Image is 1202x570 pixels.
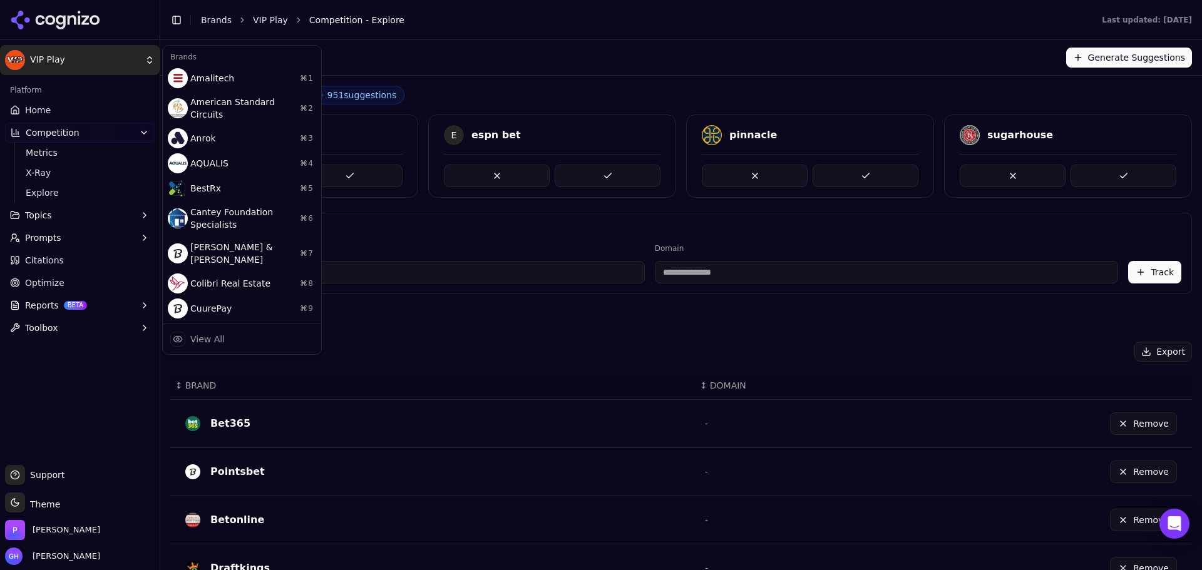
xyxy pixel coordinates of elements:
[168,178,188,198] img: BestRx
[165,151,319,176] div: AQUALIS
[168,68,188,88] img: Amalitech
[300,278,314,288] span: ⌘ 8
[168,98,188,118] img: American Standard Circuits
[165,271,319,296] div: Colibri Real Estate
[165,91,319,126] div: American Standard Circuits
[165,66,319,91] div: Amalitech
[300,73,314,83] span: ⌘ 1
[168,153,188,173] img: AQUALIS
[300,213,314,223] span: ⌘ 6
[165,201,319,236] div: Cantey Foundation Specialists
[168,298,188,318] img: CuurePay
[162,45,322,355] div: Current brand: VIP Play
[165,126,319,151] div: Anrok
[165,236,319,271] div: [PERSON_NAME] & [PERSON_NAME]
[300,303,314,313] span: ⌘ 9
[190,333,225,345] div: View All
[300,248,314,258] span: ⌘ 7
[165,296,319,321] div: CuurePay
[300,183,314,193] span: ⌘ 5
[300,103,314,113] span: ⌘ 2
[168,128,188,148] img: Anrok
[300,158,314,168] span: ⌘ 4
[300,133,314,143] span: ⌘ 3
[168,208,188,228] img: Cantey Foundation Specialists
[168,243,188,263] img: Churchill & Harriman
[165,176,319,201] div: BestRx
[165,48,319,66] div: Brands
[168,273,188,293] img: Colibri Real Estate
